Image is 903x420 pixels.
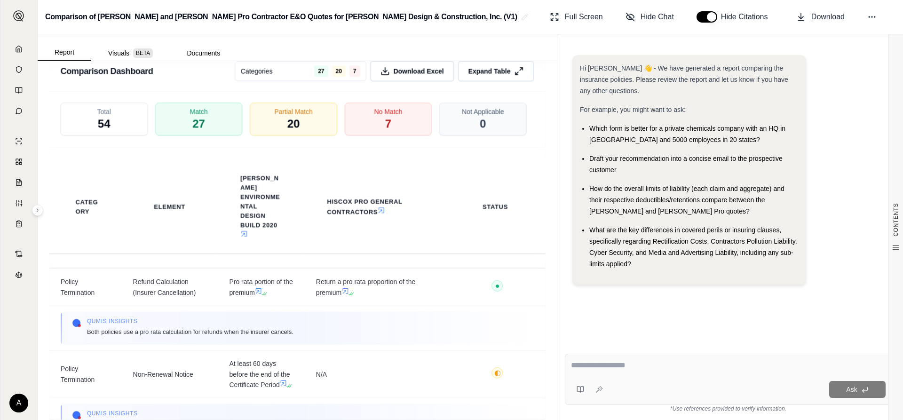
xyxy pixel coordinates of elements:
[6,173,32,192] a: Claim Coverage
[61,364,111,385] span: Policy Termination
[622,8,678,26] button: Hide Chat
[316,369,437,380] span: N/A
[143,197,197,217] th: Element
[565,11,603,23] span: Full Screen
[589,185,784,215] span: How do the overall limits of liability (each claim and aggregate) and their respective deductible...
[458,61,534,81] button: Expand Table
[589,155,783,174] span: Draft your recommendation into a concise email to the prospective customer
[87,326,293,336] span: Both policies use a pro rata calculation for refunds when the insurer cancels.
[91,46,170,61] button: Visuals
[61,277,111,298] span: Policy Termination
[491,280,503,294] button: ●
[133,48,153,58] span: BETA
[87,317,293,325] span: Qumis INSIGHTS
[133,277,206,298] span: Refund Calculation (Insurer Cancellation)
[374,107,402,116] span: No Match
[71,410,81,420] img: Qumis
[471,197,519,217] th: Status
[6,194,32,213] a: Custom Report
[462,107,504,116] span: Not Applicable
[721,11,774,23] span: Hide Citations
[98,116,111,131] span: 54
[385,116,391,131] span: 7
[393,66,444,76] span: Download Excel
[546,8,607,26] button: Full Screen
[229,358,293,390] span: At least 60 days before the end of the Certificate Period
[229,277,293,298] span: Pro rata portion of the premium
[235,61,366,81] button: Categories27207
[32,205,43,216] button: Expand sidebar
[349,65,360,77] span: 7
[792,8,848,26] button: Download
[6,214,32,233] a: Coverage Table
[829,381,886,398] button: Ask
[87,409,433,417] span: Qumis INSIGHTS
[241,66,273,76] span: Categories
[589,226,797,268] span: What are the key differences in covered perils or insuring clauses, specifically regarding Rectif...
[846,386,857,393] span: Ask
[580,64,788,95] span: Hi [PERSON_NAME] 👋 - We have generated a report comparing the insurance policies. Please review t...
[589,125,785,143] span: Which form is better for a private chemicals company with an HQ in [GEOGRAPHIC_DATA] and 5000 emp...
[9,7,28,25] button: Expand sidebar
[565,405,892,412] div: *Use references provided to verify information.
[370,61,454,81] button: Download Excel
[641,11,674,23] span: Hide Chat
[314,65,328,77] span: 27
[580,106,686,113] span: For example, you might want to ask:
[64,192,110,222] th: Category
[6,102,32,120] a: Chat
[9,394,28,412] div: A
[97,107,111,116] span: Total
[192,116,205,131] span: 27
[491,367,503,381] button: ◐
[274,107,313,116] span: Partial Match
[316,277,437,298] span: Return a pro rata proportion of the premium
[316,191,437,222] th: Hiscox Pro General Contractors
[6,265,32,284] a: Legal Search Engine
[6,245,32,263] a: Contract Analysis
[332,65,346,77] span: 20
[229,168,293,246] th: [PERSON_NAME] Environmental Design Build 2020
[468,66,511,76] span: Expand Table
[38,45,91,61] button: Report
[6,152,32,171] a: Policy Comparisons
[6,40,32,58] a: Home
[480,116,486,131] span: 0
[45,8,517,25] h2: Comparison of [PERSON_NAME] and [PERSON_NAME] Pro Contractor E&O Quotes for [PERSON_NAME] Design ...
[13,10,24,22] img: Expand sidebar
[287,116,300,131] span: 20
[6,132,32,151] a: Single Policy
[494,369,500,376] span: ◐
[190,107,208,116] span: Match
[133,369,206,380] span: Non-Renewal Notice
[6,60,32,79] a: Documents Vault
[811,11,845,23] span: Download
[61,63,153,79] h3: Comparison Dashboard
[170,46,237,61] button: Documents
[892,203,900,237] span: CONTENTS
[71,318,81,327] img: Qumis
[495,282,499,289] span: ●
[6,81,32,100] a: Prompt Library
